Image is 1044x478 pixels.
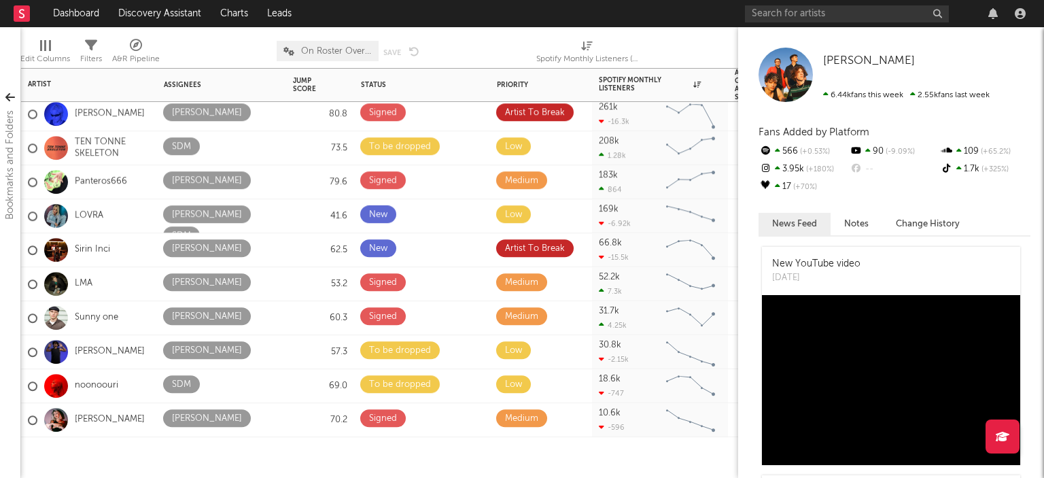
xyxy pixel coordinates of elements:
[301,47,372,56] span: On Roster Overview
[369,377,431,393] div: To be dropped
[798,148,830,156] span: +0.53 %
[759,143,849,160] div: 566
[759,127,869,137] span: Fans Added by Platform
[660,301,721,335] svg: Chart title
[735,69,769,101] div: ATD Global Audio Streams
[172,411,242,427] div: [PERSON_NAME]
[599,76,701,92] div: Spotify Monthly Listeners
[599,253,629,262] div: -15.5k
[361,81,449,89] div: Status
[599,185,622,194] div: 864
[28,80,130,88] div: Artist
[505,105,565,121] div: Artist To Break
[369,207,387,223] div: New
[172,105,242,121] div: [PERSON_NAME]
[823,91,903,99] span: 6.44k fans this week
[759,213,831,235] button: News Feed
[172,228,191,244] div: SDM
[505,343,522,359] div: Low
[369,275,397,291] div: Signed
[172,275,242,291] div: [PERSON_NAME]
[20,34,70,73] div: Edit Columns
[599,355,629,364] div: -2.15k
[75,414,145,426] a: [PERSON_NAME]
[823,55,915,67] span: [PERSON_NAME]
[505,411,538,427] div: Medium
[979,166,1009,173] span: +325 %
[599,321,627,330] div: 4.25k
[599,273,620,281] div: 52.2k
[75,108,145,120] a: [PERSON_NAME]
[599,103,618,112] div: 261k
[293,242,347,258] div: 62.5
[409,45,419,57] button: Undo the changes to the current view.
[293,412,347,428] div: 70.2
[599,287,622,296] div: 7.3k
[745,5,949,22] input: Search for artists
[293,378,347,394] div: 69.0
[660,199,721,233] svg: Chart title
[660,165,721,199] svg: Chart title
[112,34,160,73] div: A&R Pipeline
[75,346,145,358] a: [PERSON_NAME]
[599,137,619,146] div: 208k
[369,241,387,257] div: New
[505,207,522,223] div: Low
[505,377,522,393] div: Low
[660,403,721,437] svg: Chart title
[75,312,118,324] a: Sunny one
[759,178,849,196] div: 17
[505,275,538,291] div: Medium
[172,309,242,325] div: [PERSON_NAME]
[804,166,834,173] span: +180 %
[505,139,522,155] div: Low
[293,140,347,156] div: 73.5
[599,375,621,383] div: 18.6k
[599,341,621,349] div: 30.8k
[660,267,721,301] svg: Chart title
[599,409,621,417] div: 10.6k
[383,49,401,56] button: Save
[599,171,618,180] div: 183k
[293,276,347,292] div: 53.2
[882,213,973,235] button: Change History
[979,148,1011,156] span: +65.2 %
[172,241,242,257] div: [PERSON_NAME]
[940,143,1030,160] div: 109
[759,160,849,178] div: 3.95k
[172,377,191,393] div: SDM
[772,257,860,271] div: New YouTube video
[293,344,347,360] div: 57.3
[505,173,538,189] div: Medium
[75,137,150,160] a: TEN TONNE SKELETON
[172,173,242,189] div: [PERSON_NAME]
[172,139,191,155] div: SDM
[599,151,626,160] div: 1.28k
[599,239,622,247] div: 66.8k
[660,97,721,131] svg: Chart title
[497,81,551,89] div: Priority
[293,208,347,224] div: 41.6
[735,106,789,122] div: 2.28M
[940,160,1030,178] div: 1.7k
[536,51,638,67] div: Spotify Monthly Listeners (Spotify Monthly Listeners)
[660,131,721,165] svg: Chart title
[599,423,625,432] div: -596
[369,343,431,359] div: To be dropped
[823,54,915,68] a: [PERSON_NAME]
[599,205,619,214] div: 169k
[75,210,103,222] a: LOVRA
[660,335,721,369] svg: Chart title
[75,244,110,256] a: Sirin Inci
[831,213,882,235] button: Notes
[75,278,92,290] a: LMA
[369,139,431,155] div: To be dropped
[2,110,18,220] div: Bookmarks and Folders
[791,184,817,191] span: +70 %
[80,51,102,67] div: Filters
[20,51,70,67] div: Edit Columns
[172,207,242,223] div: [PERSON_NAME]
[293,106,347,122] div: 80.8
[505,241,565,257] div: Artist To Break
[849,160,939,178] div: --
